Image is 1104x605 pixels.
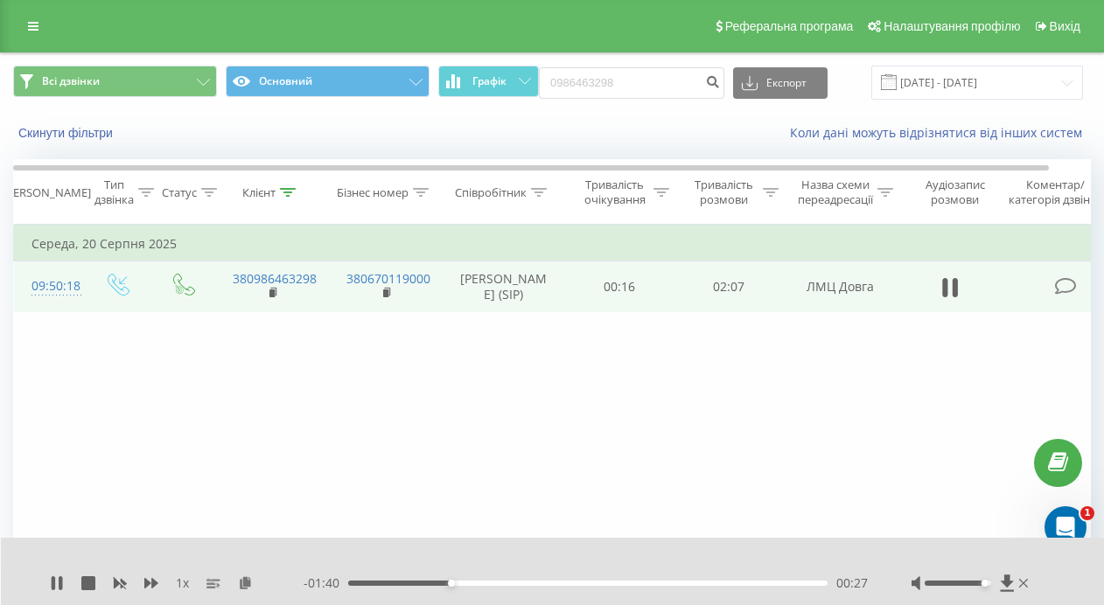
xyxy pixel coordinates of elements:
[13,66,217,97] button: Всі дзвінки
[443,261,565,312] td: [PERSON_NAME] (SIP)
[836,574,868,592] span: 00:27
[784,261,898,312] td: ЛМЦ Довга
[982,580,989,587] div: Accessibility label
[689,177,758,207] div: Тривалість розмови
[565,261,674,312] td: 00:16
[162,185,197,200] div: Статус
[337,185,409,200] div: Бізнес номер
[346,270,430,287] a: 380670119000
[13,125,122,141] button: Скинути фільтри
[1050,19,1080,33] span: Вихід
[674,261,784,312] td: 02:07
[31,269,66,303] div: 09:50:18
[233,270,317,287] a: 380986463298
[1045,506,1087,548] iframe: Intercom live chat
[3,185,91,200] div: [PERSON_NAME]
[790,124,1091,141] a: Коли дані можуть відрізнятися вiд інших систем
[242,185,276,200] div: Клієнт
[448,580,455,587] div: Accessibility label
[438,66,539,97] button: Графік
[725,19,854,33] span: Реферальна програма
[304,574,348,592] span: - 01:40
[42,74,100,88] span: Всі дзвінки
[226,66,430,97] button: Основний
[733,67,828,99] button: Експорт
[912,177,997,207] div: Аудіозапис розмови
[798,177,873,207] div: Назва схеми переадресації
[94,177,134,207] div: Тип дзвінка
[1080,506,1094,520] span: 1
[455,185,527,200] div: Співробітник
[884,19,1020,33] span: Налаштування профілю
[539,67,724,99] input: Пошук за номером
[580,177,649,207] div: Тривалість очікування
[472,75,507,87] span: Графік
[176,574,189,592] span: 1 x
